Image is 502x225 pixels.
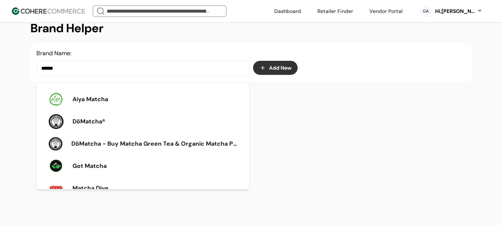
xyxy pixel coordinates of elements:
span: Got Matcha [72,162,107,171]
img: Profile Image [49,114,64,129]
img: Profile Image [49,136,62,151]
label: Brand Name: [36,49,71,57]
h2: Brand Helper [30,19,472,37]
div: Hi, [PERSON_NAME] [434,7,475,15]
span: Aiya Matcha [72,95,108,104]
img: Profile Image [49,181,64,196]
span: DōMatcha - Buy Matcha Green Tea & Organic Matcha Powder [71,139,237,148]
button: Hi,[PERSON_NAME] [434,7,483,15]
img: Profile Image [49,92,64,107]
img: Profile Image [49,159,64,173]
span: DōMatcha® [72,117,105,126]
span: Matcha Dive [72,184,109,193]
button: Add New [253,61,298,75]
img: Cohere Logo [12,7,85,15]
